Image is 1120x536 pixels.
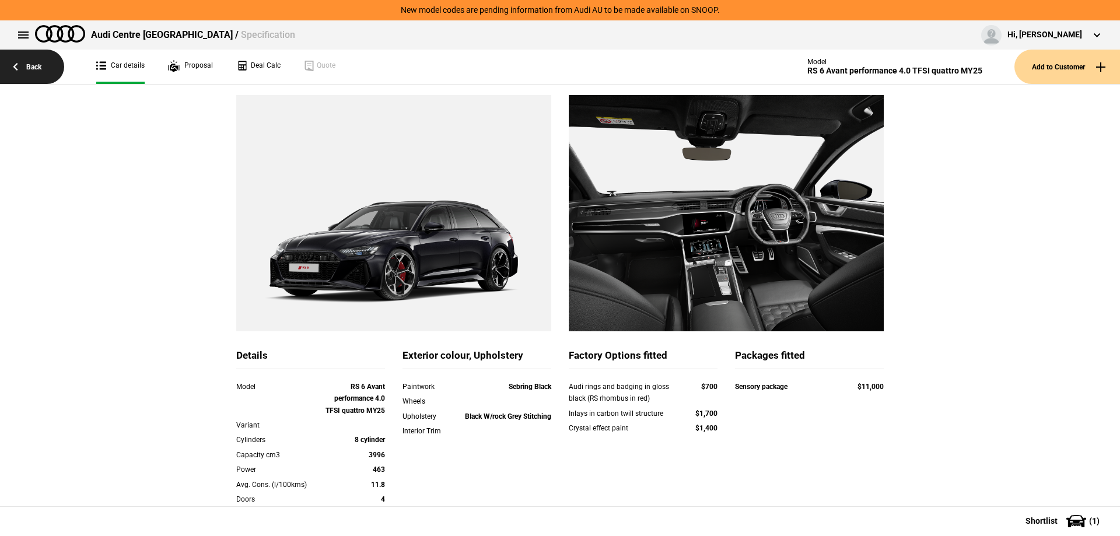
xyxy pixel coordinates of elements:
[236,381,325,393] div: Model
[371,481,385,489] strong: 11.8
[402,411,462,422] div: Upholstery
[381,495,385,503] strong: 4
[236,479,325,491] div: Avg. Cons. (l/100kms)
[569,381,673,405] div: Audi rings and badging in gloss black (RS rhombus in red)
[325,383,385,415] strong: RS 6 Avant performance 4.0 TFSI quattro MY25
[569,349,717,369] div: Factory Options fitted
[35,25,85,43] img: audi.png
[241,29,295,40] span: Specification
[735,383,787,391] strong: Sensory package
[695,409,717,418] strong: $1,700
[168,50,213,84] a: Proposal
[1008,506,1120,535] button: Shortlist(1)
[807,66,982,76] div: RS 6 Avant performance 4.0 TFSI quattro MY25
[402,395,462,407] div: Wheels
[1025,517,1058,525] span: Shortlist
[236,449,325,461] div: Capacity cm3
[373,465,385,474] strong: 463
[1014,50,1120,84] button: Add to Customer
[465,412,551,421] strong: Black W/rock Grey Stitching
[569,422,673,434] div: Crystal effect paint
[569,408,673,419] div: Inlays in carbon twill structure
[236,464,325,475] div: Power
[1007,29,1082,41] div: Hi, [PERSON_NAME]
[236,434,325,446] div: Cylinders
[509,383,551,391] strong: Sebring Black
[402,425,462,437] div: Interior Trim
[1089,517,1100,525] span: ( 1 )
[236,419,325,431] div: Variant
[402,349,551,369] div: Exterior colour, Upholstery
[701,383,717,391] strong: $700
[91,29,295,41] div: Audi Centre [GEOGRAPHIC_DATA] /
[236,493,325,505] div: Doors
[236,50,281,84] a: Deal Calc
[695,424,717,432] strong: $1,400
[735,349,884,369] div: Packages fitted
[402,381,462,393] div: Paintwork
[807,58,982,66] div: Model
[96,50,145,84] a: Car details
[236,349,385,369] div: Details
[369,451,385,459] strong: 3996
[857,383,884,391] strong: $11,000
[355,436,385,444] strong: 8 cylinder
